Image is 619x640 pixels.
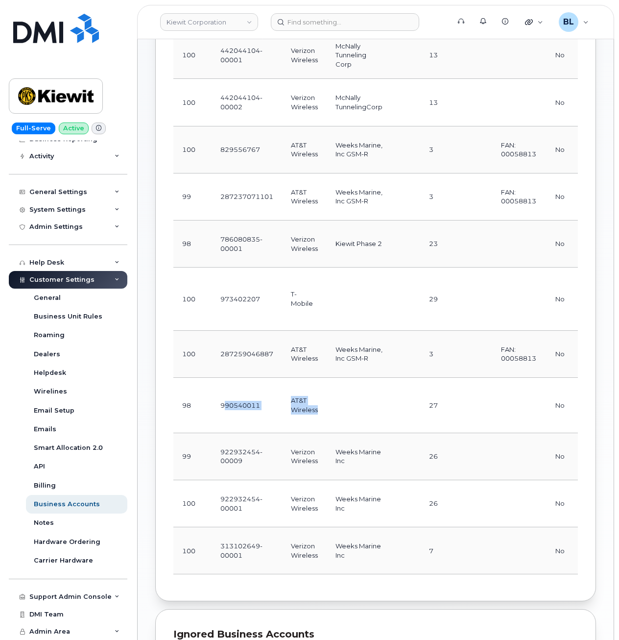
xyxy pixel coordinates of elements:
td: 922932454-00009 [212,433,282,480]
td: 3 [420,126,492,173]
td: 23 [420,221,492,268]
td: 287259046887 [212,331,282,378]
td: T-Mobile [282,268,327,331]
td: 287237071101 [212,173,282,221]
td: Weeks Marine Inc [327,527,391,574]
td: 100 [173,268,212,331]
td: 100 [173,79,212,126]
td: 27 [420,378,492,433]
td: Verizon Wireless [282,79,327,126]
td: No [547,32,592,79]
td: McNally TunnelingCorp [327,79,391,126]
td: 786080835-00001 [212,221,282,268]
div: Brandon Lam [552,12,595,32]
td: Weeks Marine, Inc GSM-R [327,331,391,378]
td: 13 [420,32,492,79]
td: AT&T Wireless [282,173,327,221]
td: No [547,221,592,268]
td: 442044104-00002 [212,79,282,126]
td: AT&T Wireless [282,126,327,173]
span: BL [563,16,574,28]
a: Kiewit Corporation [160,13,258,31]
td: 99 [173,173,212,221]
td: Verizon Wireless [282,32,327,79]
td: No [547,433,592,480]
div: Quicklinks [518,12,550,32]
td: Verizon Wireless [282,221,327,268]
td: FAN: 00058813 [492,331,547,378]
td: 922932454-00001 [212,480,282,527]
td: Verizon Wireless [282,480,327,527]
td: 829556767 [212,126,282,173]
td: 990540011 [212,378,282,433]
td: Weeks Marine, Inc GSM-R [327,126,391,173]
td: 7 [420,527,492,574]
td: FAN: 00058813 [492,126,547,173]
td: 29 [420,268,492,331]
td: 3 [420,331,492,378]
td: 26 [420,480,492,527]
td: FAN: 00058813 [492,173,547,221]
td: Weeks Marine Inc [327,433,391,480]
td: 98 [173,221,212,268]
td: No [547,173,592,221]
td: 100 [173,32,212,79]
td: 973402207 [212,268,282,331]
td: 13 [420,79,492,126]
td: No [547,527,592,574]
td: McNally Tunneling Corp [327,32,391,79]
td: 98 [173,378,212,433]
td: 100 [173,331,212,378]
td: 100 [173,480,212,527]
iframe: Messenger Launcher [576,597,612,633]
input: Find something... [271,13,419,31]
td: 313102649-00001 [212,527,282,574]
td: Weeks Marine Inc [327,480,391,527]
td: No [547,378,592,433]
td: 26 [420,433,492,480]
td: AT&T Wireless [282,331,327,378]
td: 3 [420,173,492,221]
td: Weeks Marine, Inc GSM-R [327,173,391,221]
td: No [547,480,592,527]
td: Verizon Wireless [282,527,327,574]
td: 100 [173,527,212,574]
td: Verizon Wireless [282,433,327,480]
td: Kiewit Phase 2 [327,221,391,268]
td: No [547,79,592,126]
td: 100 [173,126,212,173]
td: 99 [173,433,212,480]
td: No [547,331,592,378]
td: AT&T Wireless [282,378,327,433]
td: No [547,268,592,331]
td: No [547,126,592,173]
td: 442044104-00001 [212,32,282,79]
